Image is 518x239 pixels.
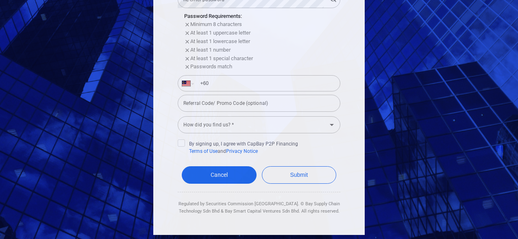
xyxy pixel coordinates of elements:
span: At least 1 special character [190,55,253,61]
button: Open [326,119,337,130]
a: Cancel [182,166,257,184]
button: Submit [262,166,337,184]
span: Minimum 8 characters [190,21,242,27]
span: At least 1 uppercase letter [190,30,250,36]
a: Terms of Use [189,148,218,154]
input: Enter phone number * [195,77,336,90]
span: At least 1 number [190,47,231,53]
div: Regulated by Securities Commission [GEOGRAPHIC_DATA]. © Bay Supply Chain Technology Sdn Bhd & Bay... [178,192,340,215]
span: By signing up, I agree with CapBay P2P Financing and [178,139,298,155]
span: Cancel [211,172,228,178]
span: At least 1 lowercase letter [190,38,250,44]
span: Password Requirements: [184,13,242,19]
span: Passwords match [190,63,232,70]
a: Privacy Notice [226,148,258,154]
